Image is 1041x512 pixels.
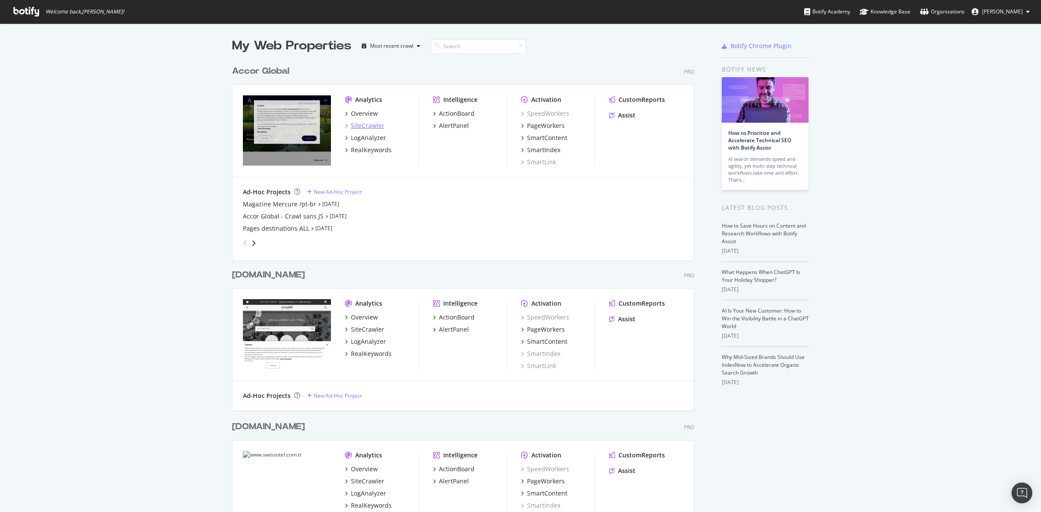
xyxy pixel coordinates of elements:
div: Ad-Hoc Projects [243,188,291,196]
div: Latest Blog Posts [722,203,809,212]
div: angle-left [239,236,251,250]
div: Activation [531,299,561,308]
a: RealKeywords [345,146,392,154]
div: SmartContent [527,337,567,346]
a: Overview [345,313,378,322]
div: New Ad-Hoc Project [314,392,362,399]
a: Pages destinations ALL [243,224,309,233]
a: SmartIndex [521,146,560,154]
a: AlertPanel [433,477,469,486]
div: LogAnalyzer [351,489,386,498]
div: Knowledge Base [860,7,910,16]
a: How to Prioritize and Accelerate Technical SEO with Botify Assist [728,129,791,151]
div: Overview [351,313,378,322]
a: ActionBoard [433,109,475,118]
div: RealKeywords [351,501,392,510]
a: SmartIndex [521,349,560,358]
div: Intelligence [443,451,478,460]
div: LogAnalyzer [351,337,386,346]
a: LogAnalyzer [345,337,386,346]
a: Why Mid-Sized Brands Should Use IndexNow to Accelerate Organic Search Growth [722,353,805,376]
div: Analytics [355,451,382,460]
div: Overview [351,109,378,118]
div: angle-right [251,239,257,248]
div: RealKeywords [351,349,392,358]
div: PageWorkers [527,477,565,486]
div: PageWorkers [527,325,565,334]
a: SpeedWorkers [521,465,569,473]
a: LogAnalyzer [345,489,386,498]
span: Welcome back, [PERSON_NAME] ! [46,8,124,15]
img: all.accor.com [243,95,331,166]
div: AlertPanel [439,325,469,334]
a: What Happens When ChatGPT Is Your Holiday Shopper? [722,268,800,284]
div: Assist [618,315,635,323]
div: CustomReports [619,451,665,460]
a: SpeedWorkers [521,109,569,118]
img: How to Prioritize and Accelerate Technical SEO with Botify Assist [722,77,809,123]
div: Botify Chrome Plugin [730,42,792,50]
div: PageWorkers [527,121,565,130]
div: Analytics [355,95,382,104]
a: AI Is Your New Customer: How to Win the Visibility Battle in a ChatGPT World [722,307,809,330]
div: RealKeywords [351,146,392,154]
a: SiteCrawler [345,121,384,130]
div: ActionBoard [439,465,475,473]
div: ActionBoard [439,313,475,322]
a: Assist [609,466,635,475]
a: CustomReports [609,95,665,104]
div: SmartContent [527,134,567,142]
a: SpeedWorkers [521,313,569,322]
a: Magazine Mercure /pt-br [243,200,316,209]
div: Intelligence [443,95,478,104]
div: Most recent crawl [370,43,413,49]
div: New Ad-Hoc Project [314,188,362,196]
a: RealKeywords [345,349,392,358]
div: AlertPanel [439,121,469,130]
a: SmartContent [521,337,567,346]
div: AlertPanel [439,477,469,486]
a: [DOMAIN_NAME] [232,269,308,281]
span: Steffie Kronek [982,8,1023,15]
a: [DOMAIN_NAME] [232,421,308,433]
div: [DATE] [722,247,809,255]
a: Accor Global [232,65,293,78]
a: SiteCrawler [345,477,384,486]
a: SmartLink [521,158,556,166]
a: LogAnalyzer [345,134,386,142]
div: SmartIndex [527,146,560,154]
div: Ad-Hoc Projects [243,391,291,400]
a: Accor Global - Crawl sans JS [243,212,324,221]
div: SiteCrawler [351,121,384,130]
a: [DATE] [330,212,347,220]
a: SmartIndex [521,501,560,510]
a: SmartLink [521,362,556,370]
div: Botify Academy [804,7,850,16]
a: New Ad-Hoc Project [307,188,362,196]
div: Activation [531,451,561,460]
a: PageWorkers [521,121,565,130]
div: Analytics [355,299,382,308]
div: CustomReports [619,299,665,308]
button: [PERSON_NAME] [965,5,1037,19]
a: Overview [345,109,378,118]
a: CustomReports [609,299,665,308]
div: [DOMAIN_NAME] [232,421,305,433]
a: CustomReports [609,451,665,460]
div: Overview [351,465,378,473]
button: Most recent crawl [358,39,424,53]
div: My Web Properties [232,37,351,55]
input: Search [431,39,526,54]
div: Pro [684,424,694,431]
a: ActionBoard [433,313,475,322]
div: LogAnalyzer [351,134,386,142]
div: Intelligence [443,299,478,308]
